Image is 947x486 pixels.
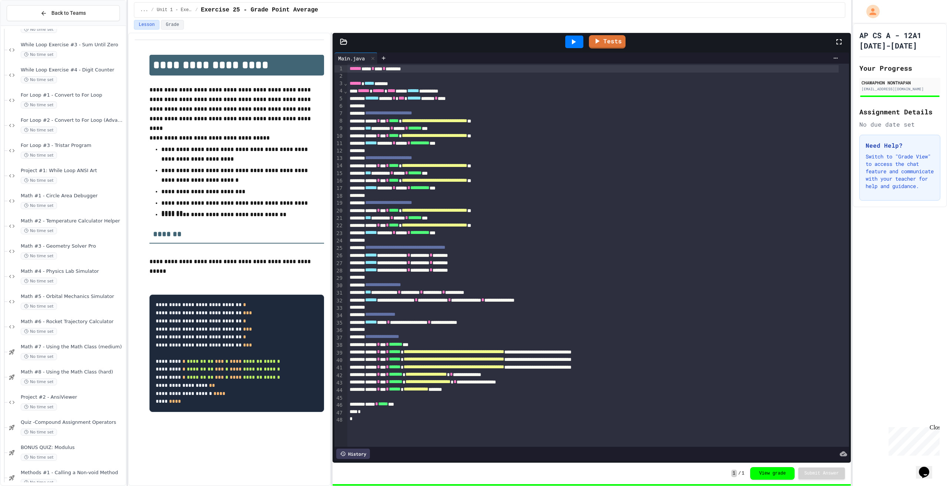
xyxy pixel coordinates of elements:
div: 34 [334,312,344,319]
div: 44 [334,387,344,394]
div: Main.java [334,53,378,64]
span: No time set [21,278,57,285]
span: Fold line [344,88,347,94]
div: 23 [334,230,344,237]
h1: AP CS A - 12A1 [DATE]-[DATE] [859,30,940,51]
span: No time set [21,177,57,184]
div: 26 [334,252,344,259]
div: 15 [334,170,344,177]
div: 41 [334,364,344,372]
span: No time set [21,378,57,385]
span: No time set [21,26,57,33]
div: 20 [334,207,344,215]
span: For Loop #3 - Tristar Program [21,143,124,149]
span: Math #6 - Rocket Trajectory Calculator [21,319,124,325]
span: No time set [21,227,57,234]
div: 39 [334,349,344,357]
span: Math #1 - Circle Area Debugger [21,193,124,199]
span: No time set [21,429,57,436]
span: No time set [21,202,57,209]
div: 48 [334,416,344,424]
div: 14 [334,162,344,170]
button: Submit Answer [798,467,845,479]
div: 9 [334,125,344,132]
button: Lesson [134,20,159,30]
span: Math #4 - Physics Lab Simulator [21,268,124,275]
span: Math #5 - Orbital Mechanics Simulator [21,294,124,300]
div: 47 [334,409,344,417]
span: No time set [21,303,57,310]
span: 1 [742,470,744,476]
div: 10 [334,133,344,140]
div: 1 [334,65,344,73]
div: 45 [334,395,344,402]
div: 21 [334,215,344,222]
button: Back to Teams [7,5,120,21]
span: Math #2 - Temperature Calculator Helper [21,218,124,224]
span: 1 [731,470,737,477]
span: / [195,7,198,13]
div: 40 [334,357,344,364]
div: 8 [334,117,344,125]
div: 42 [334,372,344,379]
div: 11 [334,140,344,147]
span: No time set [21,252,57,259]
span: No time set [21,76,57,83]
span: No time set [21,101,57,108]
div: 2 [334,73,344,80]
span: Math #7 - Using the Math Class (medium) [21,344,124,350]
div: 46 [334,402,344,409]
div: 36 [334,327,344,334]
div: 29 [334,275,344,282]
div: 30 [334,282,344,289]
span: No time set [21,403,57,410]
div: 7 [334,110,344,117]
span: No time set [21,454,57,461]
span: BONUS QUIZ: Modulus [21,445,124,451]
div: 43 [334,379,344,387]
div: 13 [334,155,344,162]
div: 27 [334,260,344,267]
span: Methods #1 - Calling a Non-void Method [21,470,124,476]
div: 24 [334,237,344,245]
span: No time set [21,51,57,58]
span: Math #3 - Geometry Solver Pro [21,243,124,249]
div: 35 [334,319,344,327]
span: / [738,470,741,476]
a: Tests [589,35,626,48]
div: 18 [334,192,344,200]
span: No time set [21,127,57,134]
h2: Your Progress [859,63,940,73]
div: 17 [334,185,344,192]
div: 32 [334,297,344,305]
h3: Need Help? [866,141,934,150]
div: No due date set [859,120,940,129]
div: Chat with us now!Close [3,3,51,47]
span: While Loop Exercise #3 - Sum Until Zero [21,42,124,48]
span: Unit 1 - Exercises #16-34 [157,7,192,13]
div: 38 [334,342,344,349]
div: 4 [334,87,344,95]
div: 25 [334,245,344,252]
h2: Assignment Details [859,107,940,117]
span: Exercise 25 - Grade Point Average [201,6,318,14]
span: Back to Teams [51,9,86,17]
div: 37 [334,334,344,342]
div: 33 [334,305,344,312]
span: / [151,7,154,13]
div: 31 [334,289,344,297]
div: [EMAIL_ADDRESS][DOMAIN_NAME] [862,86,938,92]
div: Main.java [334,54,368,62]
div: 3 [334,80,344,87]
button: View grade [750,467,795,480]
span: For Loop #2 - Convert to For Loop (Advanced) [21,117,124,124]
span: Math #8 - Using the Math Class (hard) [21,369,124,375]
div: 22 [334,222,344,229]
div: 16 [334,177,344,185]
div: 19 [334,200,344,207]
span: Project #2 - AnsiViewer [21,394,124,400]
span: Fold line [344,80,347,86]
span: Project #1: While Loop ANSI Art [21,168,124,174]
span: While Loop Exercise #4 - Digit Counter [21,67,124,73]
span: No time set [21,328,57,335]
